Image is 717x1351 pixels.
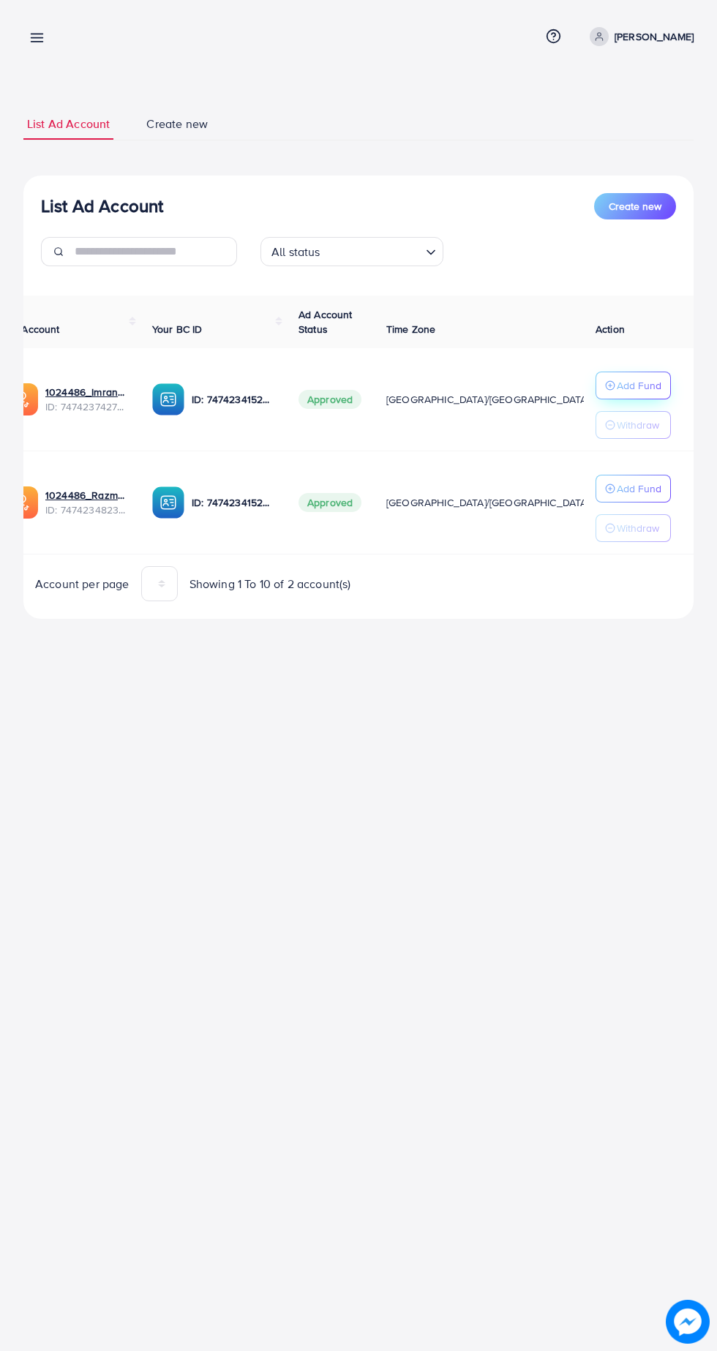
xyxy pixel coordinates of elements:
[596,514,671,542] button: Withdraw
[584,27,694,46] a: [PERSON_NAME]
[189,576,351,592] span: Showing 1 To 10 of 2 account(s)
[299,307,353,336] span: Ad Account Status
[45,488,129,518] div: <span class='underline'>1024486_Razman_1740230915595</span></br>7474234823184416769
[27,116,110,132] span: List Ad Account
[299,390,361,409] span: Approved
[269,241,323,263] span: All status
[596,475,671,503] button: Add Fund
[617,377,661,394] p: Add Fund
[386,495,590,510] span: [GEOGRAPHIC_DATA]/[GEOGRAPHIC_DATA]
[325,238,420,263] input: Search for option
[594,193,676,219] button: Create new
[45,488,129,503] a: 1024486_Razman_1740230915595
[617,480,661,497] p: Add Fund
[596,411,671,439] button: Withdraw
[609,199,661,214] span: Create new
[45,503,129,517] span: ID: 7474234823184416769
[260,237,443,266] div: Search for option
[617,416,659,434] p: Withdraw
[35,576,129,592] span: Account per page
[617,519,659,537] p: Withdraw
[615,28,694,45] p: [PERSON_NAME]
[152,322,203,336] span: Your BC ID
[299,493,361,512] span: Approved
[45,385,129,399] a: 1024486_Imran_1740231528988
[152,383,184,415] img: ic-ba-acc.ded83a64.svg
[192,494,275,511] p: ID: 7474234152863678481
[41,195,163,217] h3: List Ad Account
[596,322,625,336] span: Action
[596,372,671,399] button: Add Fund
[45,399,129,414] span: ID: 7474237427478233089
[6,322,60,336] span: Ad Account
[192,391,275,408] p: ID: 7474234152863678481
[386,322,435,336] span: Time Zone
[386,392,590,407] span: [GEOGRAPHIC_DATA]/[GEOGRAPHIC_DATA]
[45,385,129,415] div: <span class='underline'>1024486_Imran_1740231528988</span></br>7474237427478233089
[152,486,184,519] img: ic-ba-acc.ded83a64.svg
[666,1300,710,1344] img: image
[146,116,208,132] span: Create new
